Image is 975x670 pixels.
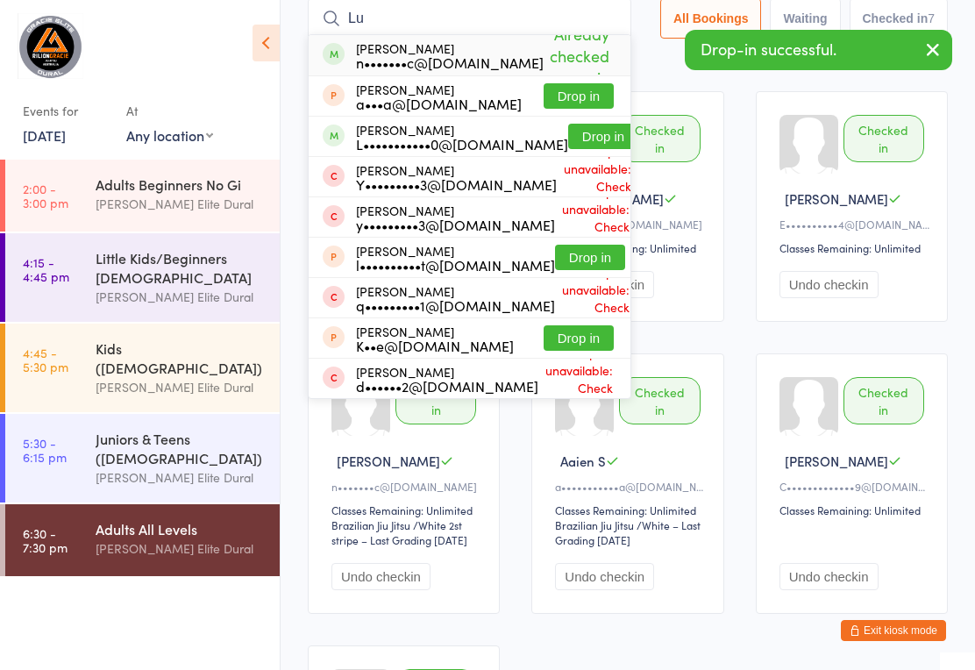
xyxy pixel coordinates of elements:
[843,377,924,424] div: Checked in
[785,452,888,470] span: [PERSON_NAME]
[23,96,109,125] div: Events for
[356,365,538,393] div: [PERSON_NAME]
[331,517,410,532] div: Brazilian Jiu Jitsu
[356,339,514,353] div: K••e@[DOMAIN_NAME]
[23,526,68,554] time: 6:30 - 7:30 pm
[356,163,557,191] div: [PERSON_NAME]
[779,217,929,232] div: E••••••••••4@[DOMAIN_NAME]
[843,115,924,162] div: Checked in
[395,377,476,424] div: Checked in
[538,339,617,418] span: Drop-in unavailable: Check membership
[356,258,555,272] div: l••••••••••t@[DOMAIN_NAME]
[331,502,481,517] div: Classes Remaining: Unlimited
[841,620,946,641] button: Exit kiosk mode
[96,248,265,287] div: Little Kids/Beginners [DEMOGRAPHIC_DATA]
[96,287,265,307] div: [PERSON_NAME] Elite Dural
[96,194,265,214] div: [PERSON_NAME] Elite Dural
[356,217,555,232] div: y•••••••••3@[DOMAIN_NAME]
[96,377,265,397] div: [PERSON_NAME] Elite Dural
[23,125,66,145] a: [DATE]
[96,538,265,559] div: [PERSON_NAME] Elite Dural
[23,182,68,210] time: 2:00 - 3:00 pm
[356,123,568,151] div: [PERSON_NAME]
[544,18,614,93] span: Already checked in
[5,233,280,322] a: 4:15 -4:45 pmLittle Kids/Beginners [DEMOGRAPHIC_DATA][PERSON_NAME] Elite Dural
[96,519,265,538] div: Adults All Levels
[555,502,705,517] div: Classes Remaining: Unlimited
[356,55,544,69] div: n•••••••c@[DOMAIN_NAME]
[779,271,879,298] button: Undo checkin
[356,379,538,393] div: d••••••2@[DOMAIN_NAME]
[356,177,557,191] div: Y•••••••••3@[DOMAIN_NAME]
[785,189,888,208] span: [PERSON_NAME]
[126,125,213,145] div: Any location
[555,259,634,338] span: Drop-in unavailable: Check membership
[96,175,265,194] div: Adults Beginners No Gi
[619,377,700,424] div: Checked in
[356,298,555,312] div: q•••••••••1@[DOMAIN_NAME]
[5,504,280,576] a: 6:30 -7:30 pmAdults All Levels[PERSON_NAME] Elite Dural
[356,137,568,151] div: L•••••••••••0@[DOMAIN_NAME]
[23,255,69,283] time: 4:15 - 4:45 pm
[356,244,555,272] div: [PERSON_NAME]
[544,83,614,109] button: Drop in
[5,414,280,502] a: 5:30 -6:15 pmJuniors & Teens ([DEMOGRAPHIC_DATA])[PERSON_NAME] Elite Dural
[555,479,705,494] div: a•••••••••••a@[DOMAIN_NAME]
[356,96,522,110] div: a•••a@[DOMAIN_NAME]
[619,115,700,162] div: Checked in
[356,41,544,69] div: [PERSON_NAME]
[356,203,555,232] div: [PERSON_NAME]
[23,346,68,374] time: 4:45 - 5:30 pm
[779,240,929,255] div: Classes Remaining: Unlimited
[5,160,280,232] a: 2:00 -3:00 pmAdults Beginners No Gi[PERSON_NAME] Elite Dural
[96,467,265,488] div: [PERSON_NAME] Elite Dural
[96,429,265,467] div: Juniors & Teens ([DEMOGRAPHIC_DATA])
[544,325,614,351] button: Drop in
[96,339,265,377] div: Kids ([DEMOGRAPHIC_DATA])
[685,30,952,70] div: Drop-in successful.
[356,82,522,110] div: [PERSON_NAME]
[779,502,929,517] div: Classes Remaining: Unlimited
[928,11,935,25] div: 7
[331,563,431,590] button: Undo checkin
[331,479,481,494] div: n•••••••c@[DOMAIN_NAME]
[555,245,625,270] button: Drop in
[356,324,514,353] div: [PERSON_NAME]
[555,517,634,532] div: Brazilian Jiu Jitsu
[568,124,638,149] button: Drop in
[555,178,634,257] span: Drop-in unavailable: Check membership
[337,452,440,470] span: [PERSON_NAME]
[23,436,67,464] time: 5:30 - 6:15 pm
[18,13,83,79] img: Gracie Elite Jiu Jitsu Dural
[779,479,929,494] div: C•••••••••••••9@[DOMAIN_NAME]
[5,324,280,412] a: 4:45 -5:30 pmKids ([DEMOGRAPHIC_DATA])[PERSON_NAME] Elite Dural
[126,96,213,125] div: At
[557,138,636,217] span: Drop-in unavailable: Check membership
[779,563,879,590] button: Undo checkin
[356,284,555,312] div: [PERSON_NAME]
[555,563,654,590] button: Undo checkin
[560,452,606,470] span: Aaien S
